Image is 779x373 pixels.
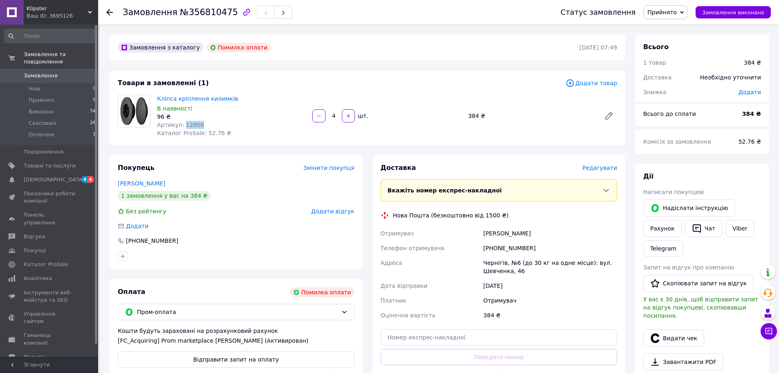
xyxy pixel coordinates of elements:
[561,8,636,16] div: Статус замовлення
[24,275,52,282] span: Аналітика
[482,278,619,293] div: [DATE]
[29,120,56,127] span: Скасовані
[90,108,96,115] span: 74
[106,8,113,16] div: Повернутися назад
[24,247,46,254] span: Покупці
[311,208,354,215] span: Додати відгук
[643,74,671,81] span: Доставка
[24,190,76,205] span: Показники роботи компанії
[24,289,76,304] span: Інструменти веб-майстра та SEO
[118,79,209,87] span: Товари в замовленні (1)
[27,5,88,12] span: Klipster
[601,108,617,124] a: Редагувати
[157,130,231,136] span: Каталог ProSale: 52.76 ₴
[29,97,54,104] span: Прийняті
[118,351,355,368] button: Відправити запит на оплату
[24,148,63,156] span: Повідомлення
[381,230,414,237] span: Отримувач
[290,287,355,297] div: Помилка оплати
[725,220,754,237] a: Viber
[744,59,761,67] div: 384 ₴
[24,353,45,361] span: Маркет
[696,6,771,18] button: Замовлення виконано
[118,191,211,201] div: 1 замовлення у вас на 384 ₴
[81,176,88,183] span: 4
[24,310,76,325] span: Управління сайтом
[579,44,617,51] time: [DATE] 07:49
[381,260,402,266] span: Адреса
[157,113,306,121] div: 96 ₴
[643,189,704,195] span: Написати покупцеві
[742,111,761,117] b: 384 ₴
[582,165,617,171] span: Редагувати
[702,9,764,16] span: Замовлення виконано
[643,172,653,180] span: Дії
[123,7,177,17] span: Замовлення
[126,208,166,215] span: Без рейтингу
[24,233,45,240] span: Відгуки
[118,327,355,345] div: Кошти будуть зараховані на розрахунковий рахунок
[118,180,165,187] a: [PERSON_NAME]
[643,138,711,145] span: Комісія за замовлення
[643,220,682,237] button: Рахунок
[93,85,96,93] span: 0
[93,97,96,104] span: 9
[381,164,416,172] span: Доставка
[566,79,617,88] span: Додати товар
[482,241,619,255] div: [PHONE_NUMBER]
[24,211,76,226] span: Панель управління
[126,223,148,229] span: Додати
[24,332,76,346] span: Гаманець компанії
[137,307,338,316] span: Пром-оплата
[643,43,669,51] span: Всього
[29,131,54,138] span: Оплачені
[482,255,619,278] div: Чернігів, №6 (до 30 кг на одне місце): вул. Шевченка, 46
[465,110,597,122] div: 384 ₴
[303,165,355,171] span: Змінити покупця
[118,95,150,127] img: Кліпса кріплення килимків
[157,105,192,112] span: В наявності
[381,283,428,289] span: Дата відправки
[643,199,735,217] button: Надіслати інструкцію
[180,7,238,17] span: №356810475
[739,89,761,95] span: Додати
[29,108,54,115] span: Виконані
[381,329,617,346] input: Номер експрес-накладної
[643,89,667,95] span: Знижка
[118,164,155,172] span: Покупець
[482,308,619,323] div: 384 ₴
[643,296,758,319] span: У вас є 30 днів, щоб відправити запит на відгук покупцеві, скопіювавши посилання.
[381,297,406,304] span: Платник
[24,176,84,183] span: [DEMOGRAPHIC_DATA]
[93,131,96,138] span: 1
[643,275,754,292] button: Скопіювати запит на відгук
[356,112,369,120] div: шт.
[29,85,40,93] span: Нові
[482,293,619,308] div: Отримувач
[125,237,179,245] div: [PHONE_NUMBER]
[24,51,98,66] span: Замовлення та повідомлення
[24,261,68,268] span: Каталог ProSale
[207,43,271,52] div: Помилка оплати
[761,323,777,339] button: Чат з покупцем
[643,353,723,371] a: Завантажити PDF
[685,220,722,237] button: Чат
[157,122,204,128] span: Артикул: 12806
[157,95,238,102] a: Кліпса кріплення килимків
[118,43,203,52] div: Замовлення з каталогу
[739,138,761,145] span: 52.76 ₴
[695,68,766,86] div: Необхідно уточнити
[647,9,677,16] span: Прийнято
[643,111,696,117] span: Всього до сплати
[643,264,734,271] span: Запит на відгук про компанію
[118,337,355,345] div: [FC_Acquiring] Prom marketplace [PERSON_NAME] (Активирован)
[27,12,98,20] div: Ваш ID: 3695126
[118,288,145,296] span: Оплата
[381,245,445,251] span: Телефон отримувача
[643,240,683,257] a: Telegram
[388,187,502,194] span: Вкажіть номер експрес-накладної
[482,226,619,241] div: [PERSON_NAME]
[88,176,94,183] span: 4
[643,330,704,347] button: Видати чек
[4,29,97,43] input: Пошук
